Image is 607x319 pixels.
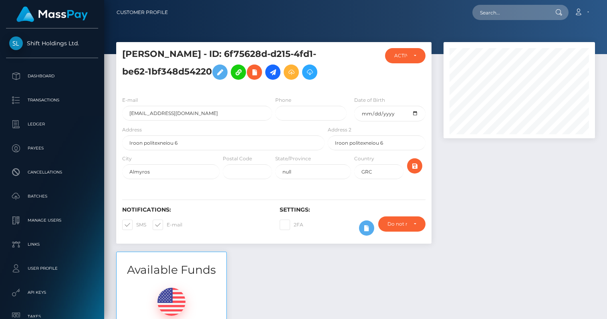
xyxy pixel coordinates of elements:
[354,97,385,104] label: Date of Birth
[122,155,132,162] label: City
[9,190,95,202] p: Batches
[9,287,95,299] p: API Keys
[6,210,98,230] a: Manage Users
[385,48,426,63] button: ACTIVE
[117,262,226,278] h3: Available Funds
[117,4,168,21] a: Customer Profile
[354,155,374,162] label: Country
[6,283,98,303] a: API Keys
[9,142,95,154] p: Payees
[280,206,425,213] h6: Settings:
[6,66,98,86] a: Dashboard
[122,126,142,133] label: Address
[378,216,425,232] button: Do not require
[9,118,95,130] p: Ledger
[280,220,303,230] label: 2FA
[275,155,311,162] label: State/Province
[122,206,268,213] h6: Notifications:
[157,288,186,316] img: USD.png
[394,52,407,59] div: ACTIVE
[122,48,320,84] h5: [PERSON_NAME] - ID: 6f75628d-d215-4fd1-be62-1bf348d54220
[275,97,291,104] label: Phone
[223,155,252,162] label: Postal Code
[265,65,280,80] a: Initiate Payout
[6,234,98,254] a: Links
[9,238,95,250] p: Links
[472,5,548,20] input: Search...
[9,262,95,275] p: User Profile
[387,221,407,227] div: Do not require
[9,214,95,226] p: Manage Users
[122,97,138,104] label: E-mail
[6,40,98,47] span: Shift Holdings Ltd.
[6,138,98,158] a: Payees
[16,6,88,22] img: MassPay Logo
[122,220,146,230] label: SMS
[9,36,23,50] img: Shift Holdings Ltd.
[6,162,98,182] a: Cancellations
[328,126,351,133] label: Address 2
[6,258,98,279] a: User Profile
[9,166,95,178] p: Cancellations
[9,70,95,82] p: Dashboard
[9,94,95,106] p: Transactions
[6,114,98,134] a: Ledger
[153,220,182,230] label: E-mail
[6,90,98,110] a: Transactions
[6,186,98,206] a: Batches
